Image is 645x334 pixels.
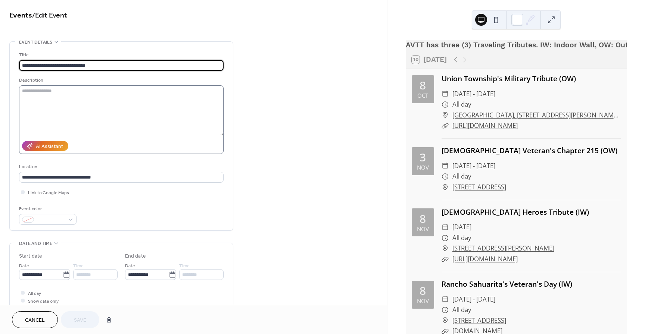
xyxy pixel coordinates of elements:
span: / Edit Event [32,8,67,23]
span: Date [125,262,135,270]
span: All day [452,233,471,243]
div: [DEMOGRAPHIC_DATA] Veteran's Chapter 215 (OW) [442,145,621,156]
span: [DATE] - [DATE] [452,89,495,100]
span: Date and time [19,240,52,248]
div: ​ [442,315,449,326]
div: Location [19,163,222,171]
a: [URL][DOMAIN_NAME] [452,121,518,130]
span: Time [179,262,190,270]
span: Date [19,262,29,270]
span: [DATE] [452,222,471,233]
span: Link to Google Maps [28,189,69,197]
div: ​ [442,120,449,131]
div: Title [19,51,222,59]
a: Events [9,8,32,23]
a: Union Township's Military Tribute (OW) [442,73,576,83]
div: ​ [442,294,449,305]
div: Oct [417,93,428,98]
button: Cancel [12,311,58,328]
a: [STREET_ADDRESS][PERSON_NAME] [452,243,554,254]
span: Event details [19,38,52,46]
a: [STREET_ADDRESS] [452,315,506,326]
span: [DATE] - [DATE] [452,161,495,171]
div: ​ [442,233,449,243]
span: [DATE] - [DATE] [452,294,495,305]
div: 8 [420,213,426,224]
div: 3 [420,152,426,163]
div: ​ [442,99,449,110]
div: 8 [420,285,426,296]
a: Rancho Sahuarita's Veteran's Day (IW) [442,279,572,289]
div: ​ [442,110,449,121]
div: ​ [442,89,449,100]
div: ​ [442,254,449,265]
div: ​ [442,171,449,182]
span: Cancel [25,316,45,324]
div: 8 [420,80,426,91]
div: Nov [417,298,429,304]
span: All day [452,171,471,182]
div: ​ [442,305,449,315]
div: AVTT has three (3) Traveling Tributes. IW: Indoor Wall, OW: Outdoor Wall [406,40,627,51]
div: ​ [442,222,449,233]
div: Start date [19,252,42,260]
a: [URL][DOMAIN_NAME] [452,255,518,263]
span: All day [452,305,471,315]
a: [DEMOGRAPHIC_DATA] Heroes Tribute (IW) [442,207,589,217]
div: Event color [19,205,75,213]
div: ​ [442,243,449,254]
div: End date [125,252,146,260]
span: All day [452,99,471,110]
a: [GEOGRAPHIC_DATA], [STREET_ADDRESS][PERSON_NAME][PERSON_NAME] [452,110,621,121]
span: Time [73,262,84,270]
div: Description [19,76,222,84]
span: Show date only [28,297,59,305]
div: ​ [442,161,449,171]
button: AI Assistant [22,141,68,151]
div: ​ [442,182,449,193]
span: All day [28,290,41,297]
div: Nov [417,165,429,170]
div: AI Assistant [36,143,63,151]
div: Nov [417,226,429,232]
a: [STREET_ADDRESS] [452,182,506,193]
